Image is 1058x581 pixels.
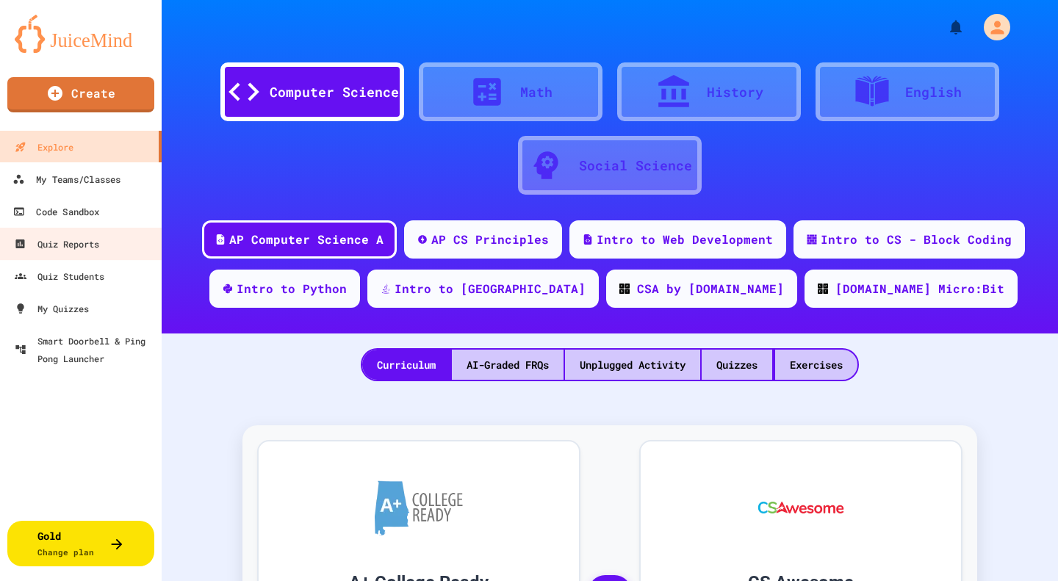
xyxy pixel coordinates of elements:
div: Intro to Python [237,280,347,297]
div: Computer Science [270,82,399,102]
div: Gold [37,528,94,559]
div: Exercises [775,350,857,380]
div: CSA by [DOMAIN_NAME] [637,280,784,297]
div: AP CS Principles [431,231,549,248]
div: Quiz Reports [14,235,99,253]
img: logo-orange.svg [15,15,147,53]
div: Intro to CS - Block Coding [821,231,1012,248]
div: My Notifications [920,15,968,40]
div: My Account [968,10,1014,44]
div: Intro to Web Development [597,231,773,248]
div: My Teams/Classes [12,170,120,189]
div: Explore [15,138,73,156]
div: Code Sandbox [13,203,100,221]
div: Intro to [GEOGRAPHIC_DATA] [395,280,586,297]
img: CODE_logo_RGB.png [619,284,630,294]
iframe: chat widget [936,458,1043,521]
div: Quizzes [702,350,772,380]
div: English [905,82,962,102]
div: History [707,82,763,102]
img: CODE_logo_RGB.png [818,284,828,294]
div: Social Science [579,156,692,176]
div: Unplugged Activity [565,350,700,380]
div: Smart Doorbell & Ping Pong Launcher [15,332,156,367]
div: Math [520,82,553,102]
div: [DOMAIN_NAME] Micro:Bit [835,280,1004,297]
div: AP Computer Science A [229,231,384,248]
img: A+ College Ready [375,480,463,535]
button: GoldChange plan [7,521,154,566]
div: My Quizzes [15,300,89,317]
div: AI-Graded FRQs [452,350,564,380]
div: Curriculum [362,350,450,380]
a: Create [7,77,154,112]
img: CS Awesome [744,463,859,552]
div: Quiz Students [15,267,104,285]
span: Change plan [37,546,94,557]
iframe: chat widget [996,522,1043,566]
